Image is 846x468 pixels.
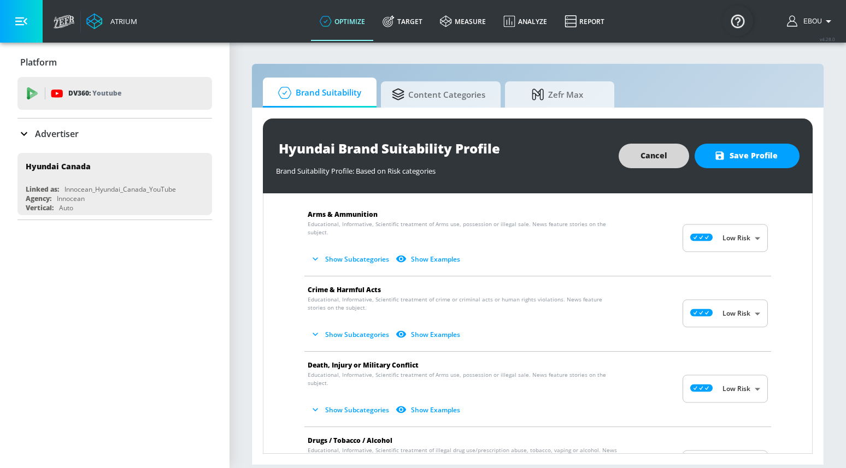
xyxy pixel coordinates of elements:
a: Analyze [495,2,556,41]
div: Vertical: [26,203,54,212]
button: Open Resource Center [722,5,753,36]
div: Atrium [106,16,137,26]
span: Zefr Max [516,81,599,108]
span: Content Categories [392,81,485,108]
span: Educational, Informative, Scientific treatment of crime or criminal acts or human rights violatio... [308,295,618,312]
div: Hyundai CanadaLinked as:Innocean_Hyundai_Canada_YouTubeAgency:InnoceanVertical:Auto [17,153,212,215]
button: Ebou [787,15,835,28]
p: Youtube [92,87,121,99]
a: Target [374,2,431,41]
button: Cancel [619,144,689,168]
a: Report [556,2,613,41]
span: v 4.28.0 [820,36,835,42]
a: measure [431,2,495,41]
div: Brand Suitability Profile: Based on Risk categories [276,161,608,176]
div: Auto [59,203,73,212]
button: Show Subcategories [308,401,393,419]
button: Show Examples [393,401,465,419]
div: Platform [17,47,212,78]
p: Low Risk [722,233,750,243]
div: Innocean_Hyundai_Canada_YouTube [64,185,176,194]
span: Death, Injury or Military Conflict [308,360,419,370]
span: Save Profile [716,149,778,163]
span: Educational, Informative, Scientific treatment of Arms use, possession or illegal sale. News feat... [308,220,618,236]
span: Cancel [641,149,667,163]
span: Educational, Informative, Scientific treatment of Arms use, possession or illegal sale. News feat... [308,371,618,387]
p: Low Risk [722,384,750,394]
span: Educational, Informative, Scientific treatment of illegal drug use/prescription abuse, tobacco, v... [308,446,618,463]
span: Brand Suitability [274,80,361,106]
div: Advertiser [17,119,212,149]
div: Linked as: [26,185,59,194]
button: Show Examples [393,325,465,343]
span: Crime & Harmful Acts [308,285,381,294]
p: DV360: [68,87,121,99]
button: Show Subcategories [308,325,393,343]
p: Advertiser [35,128,79,140]
button: Show Examples [393,250,465,268]
button: Show Subcategories [308,250,393,268]
span: login as: ebou.njie@zefr.com [799,17,822,25]
div: DV360: Youtube [17,77,212,110]
p: Platform [20,56,57,68]
p: Low Risk [722,309,750,318]
span: Arms & Ammunition [308,210,378,219]
a: optimize [311,2,374,41]
div: Hyundai Canada [26,161,91,171]
span: Drugs / Tobacco / Alcohol [308,436,392,445]
div: Agency: [26,194,51,203]
a: Atrium [86,13,137,29]
div: Innocean [57,194,85,203]
button: Save Profile [695,144,800,168]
